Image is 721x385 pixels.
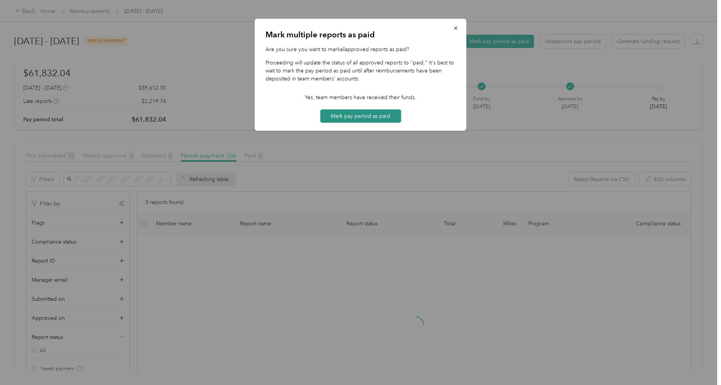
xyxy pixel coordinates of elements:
p: Proceeding will update the status of all approved reports to "paid." It's best to wait to mark th... [266,59,456,83]
p: Mark multiple reports as paid [266,29,456,40]
p: Yes, team members have received their funds. [305,93,416,101]
button: Mark pay period as paid [320,109,401,123]
p: Are you sure you want to mark all approved reports as paid? [266,45,456,53]
iframe: Everlance-gr Chat Button Frame [678,342,721,385]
